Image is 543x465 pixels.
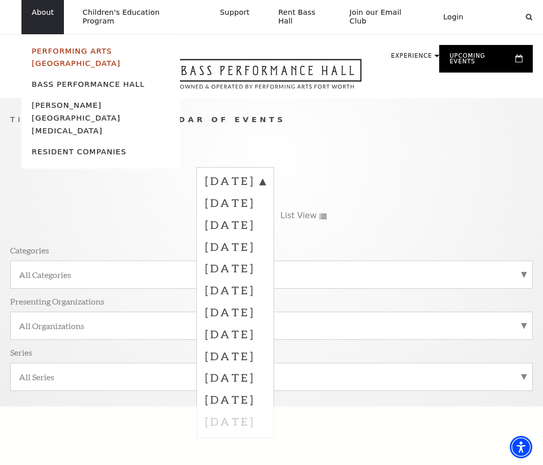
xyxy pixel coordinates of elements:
p: Upcoming Events [449,53,513,71]
label: [DATE] [205,257,265,279]
p: About [32,8,54,17]
label: [DATE] [205,345,265,367]
p: Experience [391,53,432,64]
a: Bass Performance Hall [32,80,145,88]
label: All Categories [19,269,524,280]
p: Series [10,347,32,358]
label: [DATE] [205,236,265,258]
label: [DATE] [205,279,265,301]
a: [PERSON_NAME][GEOGRAPHIC_DATA][MEDICAL_DATA] [32,101,121,135]
label: [DATE] [205,214,265,236]
p: Presenting Organizations [10,296,104,307]
p: Support [220,8,250,17]
a: Open this option [163,59,372,98]
label: [DATE] [205,301,265,323]
label: [DATE] [205,388,265,410]
label: All Organizations [19,320,524,331]
a: Login [435,5,472,30]
a: Performing Arts [GEOGRAPHIC_DATA] [32,46,121,68]
label: [DATE] [205,173,265,192]
label: [DATE] [205,323,265,345]
div: Accessibility Menu [510,436,532,458]
label: All Series [19,371,524,382]
span: List View [280,210,316,221]
p: Categories [10,245,49,255]
span: Tickets & Events [10,115,130,124]
label: [DATE] [205,192,265,214]
p: / [10,113,533,126]
p: Rent Bass Hall [278,8,331,26]
a: Resident Companies [32,147,126,156]
p: Children's Education Program [82,8,191,26]
select: Select: [480,12,516,22]
span: Calendar of Events [136,115,286,124]
label: [DATE] [205,366,265,388]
